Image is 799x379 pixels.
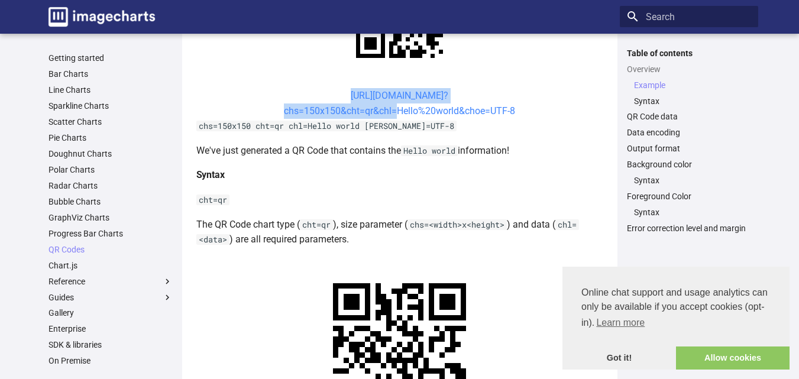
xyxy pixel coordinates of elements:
code: chs=150x150 cht=qr chl=Hello world [PERSON_NAME]=UTF-8 [196,121,457,131]
a: SDK & libraries [48,339,173,350]
a: Enterprise [48,323,173,334]
a: Error correction level and margin [627,223,751,234]
label: Table of contents [620,48,758,59]
a: learn more about cookies [594,314,646,332]
code: cht=qr [300,219,333,230]
nav: Overview [627,80,751,106]
a: Bar Charts [48,69,173,79]
a: Gallery [48,307,173,318]
code: cht=qr [196,195,229,205]
a: On Premise [48,355,173,366]
code: Hello world [401,145,458,156]
nav: Foreground Color [627,207,751,218]
a: Output format [627,143,751,154]
a: Image-Charts documentation [44,2,160,31]
a: Example [634,80,751,90]
a: Scatter Charts [48,116,173,127]
nav: Background color [627,175,751,186]
label: Reference [48,276,173,287]
a: QR Code data [627,111,751,122]
nav: Table of contents [620,48,758,234]
label: Guides [48,292,173,303]
p: The QR Code chart type ( ), size parameter ( ) and data ( ) are all required parameters. [196,217,603,247]
a: Doughnut Charts [48,148,173,159]
a: Radar Charts [48,180,173,191]
a: Sparkline Charts [48,101,173,111]
input: Search [620,6,758,27]
a: GraphViz Charts [48,212,173,223]
a: Bubble Charts [48,196,173,207]
a: Line Charts [48,85,173,95]
a: Foreground Color [627,191,751,202]
a: Background color [627,159,751,170]
img: logo [48,7,155,27]
span: Online chat support and usage analytics can only be available if you accept cookies (opt-in). [581,286,771,332]
a: Syntax [634,175,751,186]
h4: Syntax [196,167,603,183]
a: Getting started [48,53,173,63]
a: [URL][DOMAIN_NAME]?chs=150x150&cht=qr&chl=Hello%20world&choe=UTF-8 [284,90,515,116]
a: allow cookies [676,346,790,370]
a: Data encoding [627,127,751,138]
a: Pie Charts [48,132,173,143]
a: dismiss cookie message [562,346,676,370]
code: chs=<width>x<height> [407,219,507,230]
a: Polar Charts [48,164,173,175]
div: cookieconsent [562,267,790,370]
a: Syntax [634,207,751,218]
a: QR Codes [48,244,173,255]
a: Progress Bar Charts [48,228,173,239]
p: We've just generated a QR Code that contains the information! [196,143,603,158]
a: Chart.js [48,260,173,271]
a: Syntax [634,96,751,106]
a: Overview [627,64,751,74]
